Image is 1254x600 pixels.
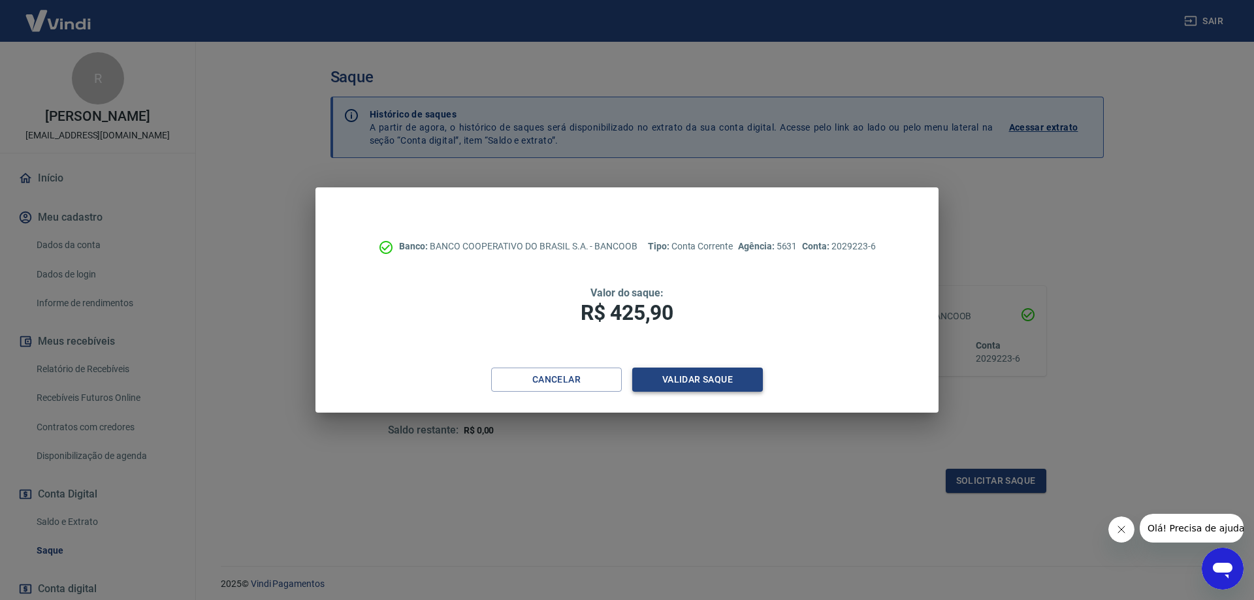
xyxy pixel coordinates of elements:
[738,240,797,253] p: 5631
[491,368,622,392] button: Cancelar
[1108,516,1134,543] iframe: Fechar mensagem
[1140,514,1244,543] iframe: Mensagem da empresa
[802,241,831,251] span: Conta:
[399,241,430,251] span: Banco:
[581,300,673,325] span: R$ 425,90
[399,240,637,253] p: BANCO COOPERATIVO DO BRASIL S.A. - BANCOOB
[8,9,110,20] span: Olá! Precisa de ajuda?
[632,368,763,392] button: Validar saque
[738,241,777,251] span: Agência:
[648,240,733,253] p: Conta Corrente
[648,241,671,251] span: Tipo:
[1202,548,1244,590] iframe: Botão para abrir a janela de mensagens
[802,240,875,253] p: 2029223-6
[590,287,664,299] span: Valor do saque:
